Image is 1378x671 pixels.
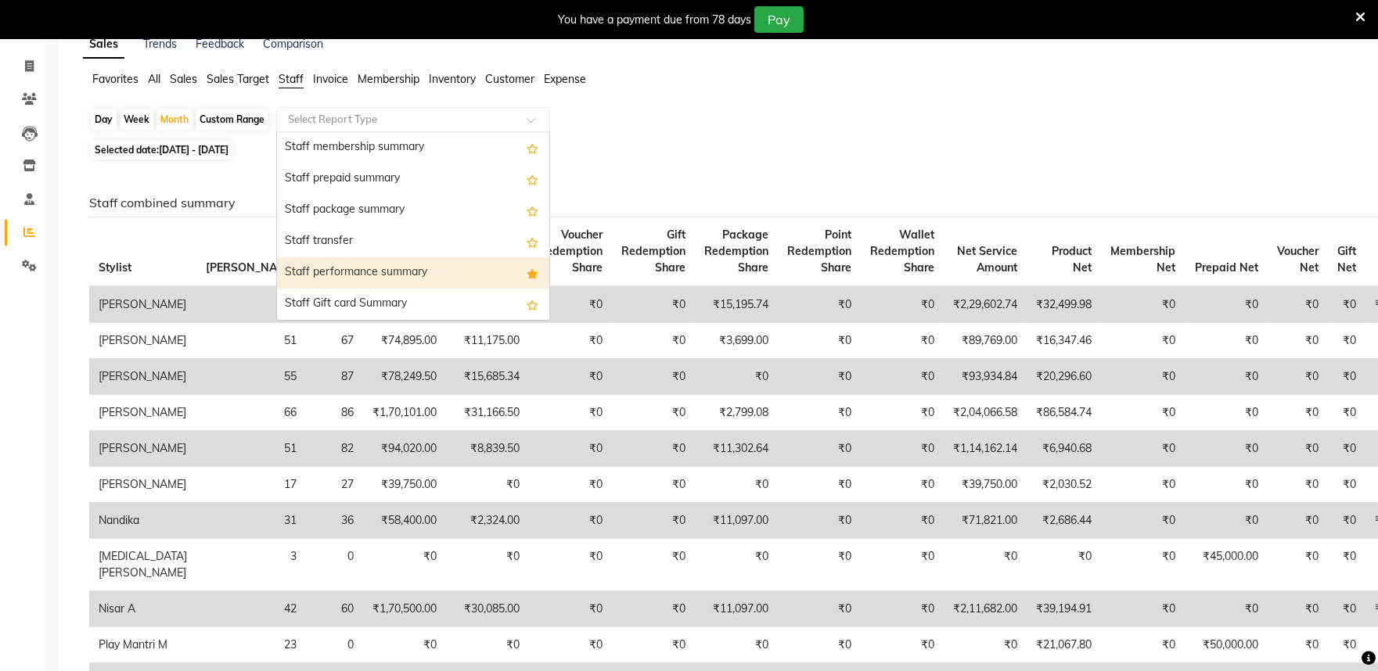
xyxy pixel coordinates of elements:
td: 51 [196,323,306,359]
td: ₹0 [1268,359,1328,395]
a: Feedback [196,37,244,51]
span: Package Redemption Share [704,228,768,274]
td: ₹16,347.46 [1027,323,1101,359]
span: Product Net [1052,244,1092,274]
td: 0 [306,627,363,663]
div: Staff Gift card Summary [277,289,549,320]
td: ₹0 [612,503,695,539]
div: You have a payment due from 78 days [558,12,751,28]
td: ₹45,000.00 [1185,539,1268,591]
td: ₹71,821.00 [944,503,1027,539]
td: ₹0 [363,627,446,663]
td: 17 [196,467,306,503]
td: 55 [196,359,306,395]
span: Membership Net [1110,244,1175,274]
td: ₹0 [944,627,1027,663]
td: ₹3,699.00 [695,323,778,359]
td: ₹0 [1185,503,1268,539]
td: ₹0 [529,539,612,591]
span: Voucher Net [1277,244,1319,274]
td: ₹0 [861,359,944,395]
td: ₹2,799.08 [695,395,778,431]
td: ₹2,324.00 [446,503,529,539]
td: ₹58,400.00 [363,503,446,539]
h6: Staff combined summary [89,196,1344,210]
td: ₹78,249.50 [363,359,446,395]
a: Sales [83,30,124,59]
td: ₹0 [861,323,944,359]
td: ₹0 [1101,591,1185,627]
span: [PERSON_NAME] [206,260,297,274]
td: ₹0 [1268,591,1328,627]
td: ₹0 [695,539,778,591]
a: Trends [143,37,177,51]
td: 23 [196,627,306,663]
span: Net Service Amount [957,244,1017,274]
td: ₹0 [612,359,695,395]
td: ₹0 [529,395,612,431]
td: ₹0 [612,591,695,627]
td: ₹94,020.00 [363,431,446,467]
td: ₹0 [1328,539,1365,591]
td: ₹0 [612,627,695,663]
td: ₹0 [778,431,861,467]
span: Add this report to Favorites List [527,295,538,314]
td: ₹8,839.50 [446,431,529,467]
td: ₹11,302.64 [695,431,778,467]
td: ₹89,769.00 [944,323,1027,359]
span: Stylist [99,260,131,274]
td: ₹15,195.74 [695,286,778,323]
td: ₹15,685.34 [446,359,529,395]
span: Sales Target [207,72,269,86]
td: ₹0 [861,431,944,467]
td: ₹0 [1185,286,1268,323]
td: 3 [196,539,306,591]
div: Week [120,109,153,131]
td: ₹2,030.52 [1027,467,1101,503]
td: ₹0 [1328,467,1365,503]
td: ₹0 [529,323,612,359]
td: [PERSON_NAME] [89,359,196,395]
td: ₹1,14,162.14 [944,431,1027,467]
td: ₹0 [1185,467,1268,503]
td: ₹0 [1268,395,1328,431]
td: ₹0 [529,431,612,467]
td: ₹0 [861,286,944,323]
td: ₹0 [1268,503,1328,539]
button: Pay [754,6,804,33]
span: Added to Favorites [527,264,538,282]
td: ₹0 [778,503,861,539]
td: ₹93,934.84 [944,359,1027,395]
div: Custom Range [196,109,268,131]
span: Customer [485,72,534,86]
td: ₹0 [446,627,529,663]
td: ₹0 [695,467,778,503]
td: ₹0 [1101,323,1185,359]
span: Add this report to Favorites List [527,232,538,251]
td: ₹31,166.50 [446,395,529,431]
td: ₹2,29,602.74 [944,286,1027,323]
td: ₹0 [612,539,695,591]
td: Nandika [89,503,196,539]
td: ₹0 [612,467,695,503]
td: ₹0 [1268,323,1328,359]
td: ₹0 [1101,503,1185,539]
td: 87 [306,359,363,395]
td: ₹0 [1268,627,1328,663]
td: 55 [196,286,306,323]
td: Nisar A [89,591,196,627]
td: 67 [306,323,363,359]
td: ₹0 [861,503,944,539]
td: 42 [196,591,306,627]
td: ₹0 [1101,627,1185,663]
td: ₹0 [1185,359,1268,395]
td: [PERSON_NAME] [89,431,196,467]
span: Gift Redemption Share [621,228,685,274]
td: [MEDICAL_DATA][PERSON_NAME] [89,539,196,591]
span: Staff [279,72,304,86]
div: Staff package summary [277,195,549,226]
td: ₹0 [612,395,695,431]
td: ₹0 [1185,591,1268,627]
td: ₹0 [778,286,861,323]
td: ₹0 [1101,359,1185,395]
